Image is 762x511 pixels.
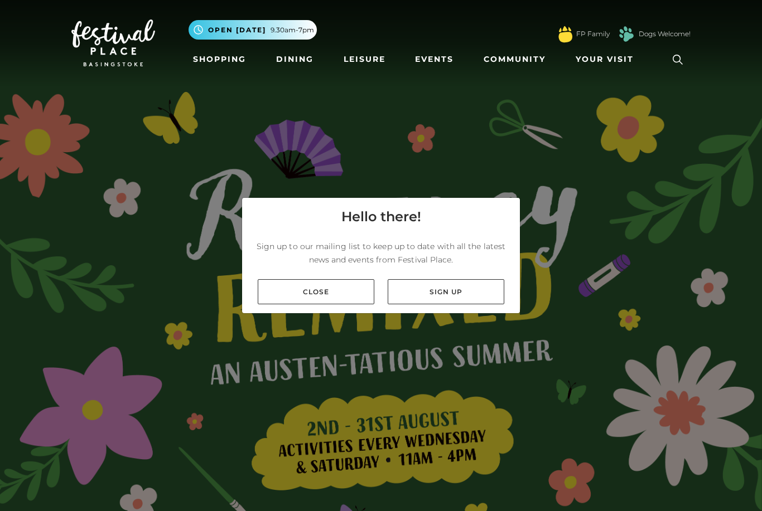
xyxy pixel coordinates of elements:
span: 9.30am-7pm [271,25,314,35]
a: Dining [272,49,318,70]
a: Community [479,49,550,70]
a: Close [258,279,374,304]
button: Open [DATE] 9.30am-7pm [189,20,317,40]
p: Sign up to our mailing list to keep up to date with all the latest news and events from Festival ... [251,240,511,266]
h4: Hello there! [341,207,421,227]
a: Your Visit [571,49,644,70]
img: Festival Place Logo [71,20,155,66]
a: Sign up [388,279,504,304]
span: Open [DATE] [208,25,266,35]
a: FP Family [576,29,610,39]
a: Leisure [339,49,390,70]
a: Shopping [189,49,250,70]
a: Dogs Welcome! [639,29,691,39]
a: Events [411,49,458,70]
span: Your Visit [576,53,634,65]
